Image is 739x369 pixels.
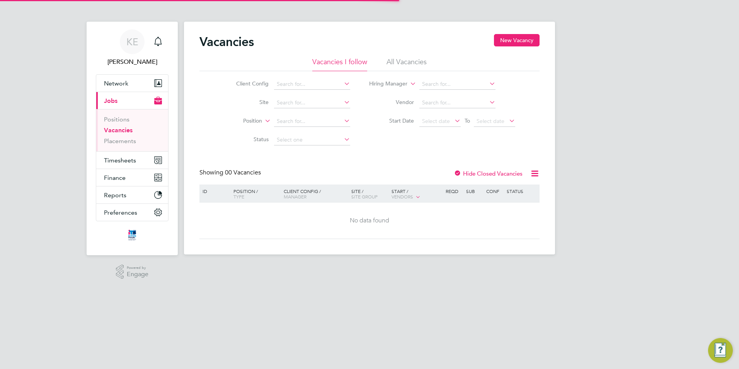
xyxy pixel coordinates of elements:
h2: Vacancies [199,34,254,50]
input: Search for... [419,97,496,108]
button: Network [96,75,168,92]
div: Jobs [96,109,168,151]
div: Showing [199,169,262,177]
div: Position / [228,184,282,203]
button: Preferences [96,204,168,221]
span: Reports [104,191,126,199]
span: Select date [477,118,504,125]
div: Status [505,184,538,198]
button: New Vacancy [494,34,540,46]
button: Jobs [96,92,168,109]
a: Go to home page [96,229,169,241]
input: Select one [274,135,350,145]
input: Search for... [419,79,496,90]
span: Powered by [127,265,148,271]
div: Site / [349,184,390,203]
div: No data found [201,217,538,225]
input: Search for... [274,79,350,90]
img: itsconstruction-logo-retina.png [127,229,138,241]
span: Jobs [104,97,117,104]
label: Position [218,117,262,125]
div: Client Config / [282,184,349,203]
span: Select date [422,118,450,125]
a: KE[PERSON_NAME] [96,29,169,67]
input: Search for... [274,116,350,127]
button: Finance [96,169,168,186]
label: Site [224,99,269,106]
label: Client Config [224,80,269,87]
nav: Main navigation [87,22,178,255]
label: Status [224,136,269,143]
li: Vacancies I follow [312,57,367,71]
div: Reqd [444,184,464,198]
span: Vendors [392,193,413,200]
span: Preferences [104,209,137,216]
span: KE [126,37,138,47]
a: Placements [104,137,136,145]
span: Site Group [351,193,378,200]
a: Powered byEngage [116,265,149,279]
li: All Vacancies [387,57,427,71]
span: Manager [284,193,306,200]
span: 00 Vacancies [225,169,261,176]
span: Timesheets [104,157,136,164]
div: ID [201,184,228,198]
button: Engage Resource Center [708,338,733,363]
label: Start Date [369,117,414,124]
button: Reports [96,186,168,203]
span: To [462,116,472,126]
a: Vacancies [104,126,133,134]
input: Search for... [274,97,350,108]
div: Start / [390,184,444,204]
button: Timesheets [96,152,168,169]
span: Engage [127,271,148,278]
label: Hide Closed Vacancies [454,170,523,177]
div: Conf [484,184,504,198]
label: Hiring Manager [363,80,407,88]
span: Network [104,80,128,87]
div: Sub [464,184,484,198]
span: Kelly Elkins [96,57,169,67]
a: Positions [104,116,129,123]
span: Finance [104,174,126,181]
span: Type [233,193,244,200]
label: Vendor [369,99,414,106]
